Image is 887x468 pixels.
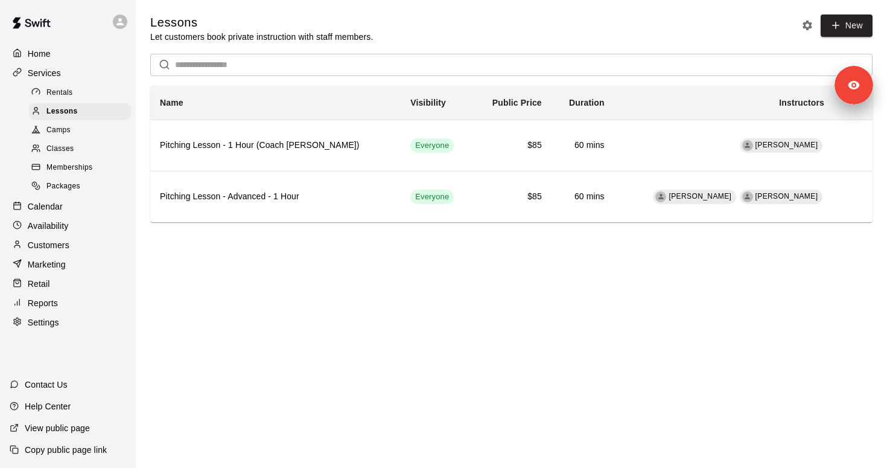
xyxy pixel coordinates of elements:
a: Calendar [10,197,126,216]
p: Calendar [28,200,63,213]
span: Camps [46,124,71,136]
a: Availability [10,217,126,235]
b: Duration [569,98,605,107]
span: Everyone [410,140,454,152]
a: Classes [29,140,136,159]
span: Classes [46,143,74,155]
button: New [821,14,873,37]
h6: 60 mins [561,190,605,204]
p: Customers [28,239,69,251]
p: View public page [25,422,90,434]
a: Lessons [29,102,136,121]
p: Copy public page link [25,444,107,456]
div: Trey Edgar [655,191,666,202]
a: Customers [10,236,126,254]
p: Retail [28,278,50,290]
span: [PERSON_NAME] [669,192,731,200]
button: Lesson settings [798,16,816,34]
div: Rentals [29,85,131,101]
span: Memberships [46,162,92,174]
div: Byron Ewing [742,191,753,202]
h6: $85 [482,139,541,152]
p: Let customers book private instruction with staff members. [150,31,373,43]
p: Services [28,67,61,79]
div: This service is visible to all of your customers [410,190,454,204]
h6: 60 mins [561,139,605,152]
a: Retail [10,275,126,293]
span: [PERSON_NAME] [755,141,818,149]
span: Lessons [46,106,78,118]
div: Memberships [29,159,131,176]
p: Home [28,48,51,60]
table: simple table [150,86,873,222]
span: [PERSON_NAME] [755,192,818,200]
p: Availability [28,220,69,232]
b: Visibility [410,98,446,107]
h6: Pitching Lesson - 1 Hour (Coach [PERSON_NAME]) [160,139,391,152]
p: Help Center [25,400,71,412]
a: Memberships [29,159,136,178]
p: Reports [28,297,58,309]
b: Name [160,98,183,107]
b: Public Price [492,98,542,107]
a: Packages [29,178,136,196]
p: Marketing [28,258,66,271]
div: Packages [29,178,131,195]
a: Rentals [29,83,136,102]
h6: $85 [482,190,541,204]
div: Lessons [29,103,131,120]
div: This service is visible to all of your customers [410,138,454,153]
div: Classes [29,141,131,158]
a: Marketing [10,255,126,274]
h6: Pitching Lesson - Advanced - 1 Hour [160,190,391,204]
span: Everyone [410,191,454,203]
a: Reports [10,294,126,312]
h5: Lessons [150,14,373,31]
a: Settings [10,313,126,332]
p: Settings [28,316,59,329]
a: Home [10,45,126,63]
a: New [816,19,873,30]
span: Packages [46,181,80,193]
b: Instructors [779,98,824,107]
a: Services [10,64,126,82]
div: Trey Edgar [742,140,753,151]
span: Rentals [46,87,73,99]
p: Contact Us [25,379,68,391]
a: Camps [29,121,136,140]
div: Camps [29,122,131,139]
